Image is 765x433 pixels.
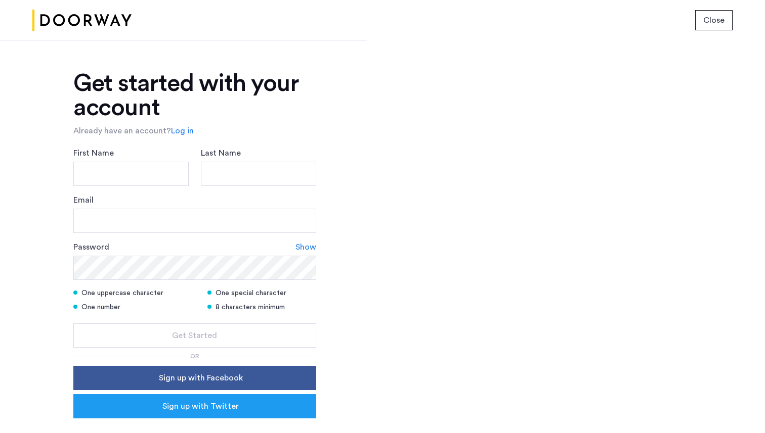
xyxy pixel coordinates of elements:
[171,125,194,137] a: Log in
[73,127,171,135] span: Already have an account?
[159,372,243,384] span: Sign up with Facebook
[172,329,217,342] span: Get Started
[73,147,114,159] label: First Name
[73,71,316,120] h1: Get started with your account
[73,241,109,253] label: Password
[73,394,316,418] button: button
[201,147,241,159] label: Last Name
[695,10,733,30] button: button
[32,2,132,39] img: logo
[190,353,199,359] span: or
[73,323,316,348] button: button
[207,288,316,298] div: One special character
[162,400,239,412] span: Sign up with Twitter
[703,14,725,26] span: Close
[73,302,195,312] div: One number
[73,194,94,206] label: Email
[207,302,316,312] div: 8 characters minimum
[295,241,316,253] span: Show
[73,288,195,298] div: One uppercase character
[73,366,316,390] button: button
